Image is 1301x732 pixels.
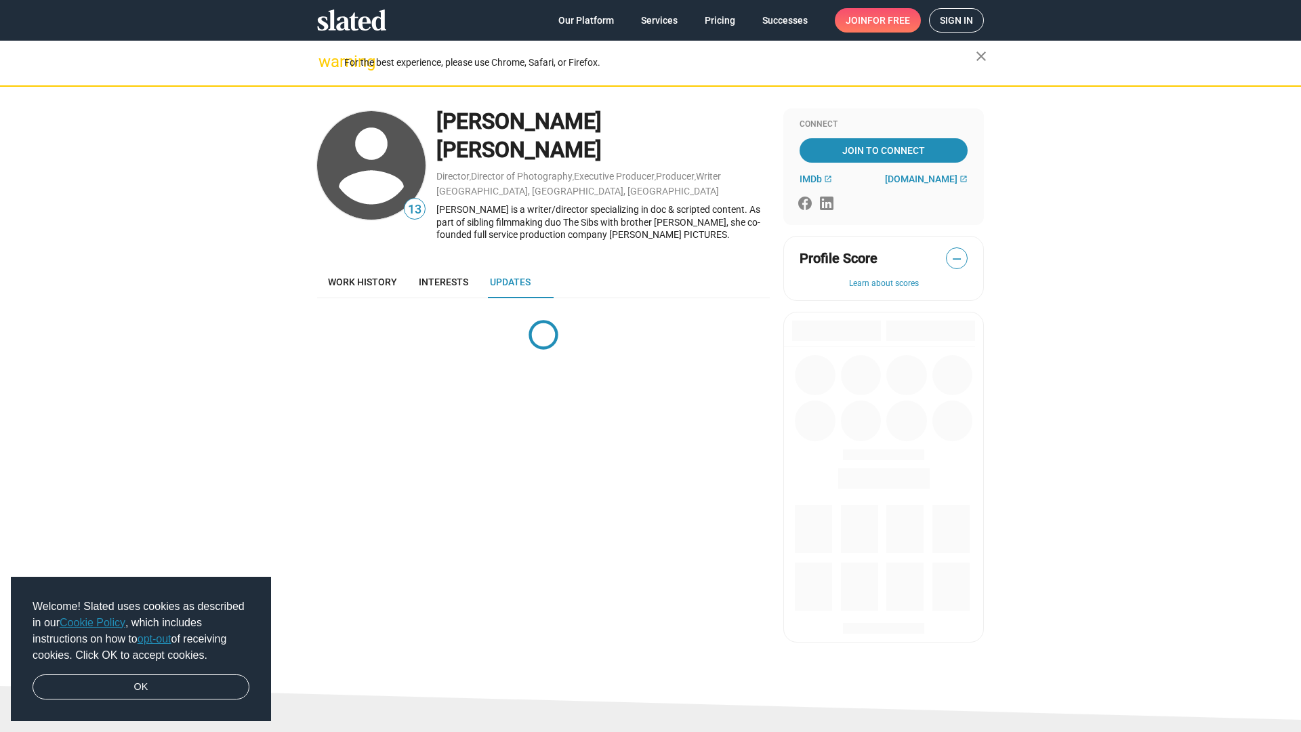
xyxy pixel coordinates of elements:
button: Learn about scores [800,279,968,289]
a: Producer [656,171,695,182]
mat-icon: open_in_new [959,175,968,183]
span: [DOMAIN_NAME] [885,174,957,184]
span: Join To Connect [802,138,965,163]
span: Profile Score [800,249,877,268]
span: IMDb [800,174,822,184]
a: IMDb [800,174,832,184]
a: [GEOGRAPHIC_DATA], [GEOGRAPHIC_DATA], [GEOGRAPHIC_DATA] [436,186,719,197]
span: Join [846,8,910,33]
span: , [655,174,656,181]
a: Director [436,171,470,182]
span: , [695,174,696,181]
div: [PERSON_NAME] is a writer/director specializing in doc & scripted content. As part of sibling fil... [436,203,770,241]
a: Interests [408,266,479,298]
a: Writer [696,171,721,182]
span: — [947,250,967,268]
a: Pricing [694,8,746,33]
a: Work history [317,266,408,298]
a: Sign in [929,8,984,33]
a: Executive Producer [574,171,655,182]
a: dismiss cookie message [33,674,249,700]
a: Services [630,8,688,33]
span: 13 [405,201,425,219]
div: Connect [800,119,968,130]
span: Interests [419,277,468,287]
span: Services [641,8,678,33]
div: [PERSON_NAME] [PERSON_NAME] [436,107,770,165]
a: Joinfor free [835,8,921,33]
mat-icon: warning [318,54,335,70]
span: Updates [490,277,531,287]
a: Our Platform [548,8,625,33]
a: Director of Photography [471,171,573,182]
span: , [470,174,471,181]
span: Sign in [940,9,973,32]
mat-icon: open_in_new [824,175,832,183]
a: opt-out [138,633,171,645]
span: Our Platform [558,8,614,33]
span: Welcome! Slated uses cookies as described in our , which includes instructions on how to of recei... [33,598,249,664]
span: , [573,174,574,181]
a: Updates [479,266,541,298]
div: For the best experience, please use Chrome, Safari, or Firefox. [344,54,976,72]
span: Work history [328,277,397,287]
span: Successes [762,8,808,33]
a: Successes [751,8,819,33]
a: Join To Connect [800,138,968,163]
a: [DOMAIN_NAME] [885,174,968,184]
span: Pricing [705,8,735,33]
mat-icon: close [973,48,989,64]
div: cookieconsent [11,577,271,722]
span: for free [867,8,910,33]
a: Cookie Policy [60,617,125,628]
